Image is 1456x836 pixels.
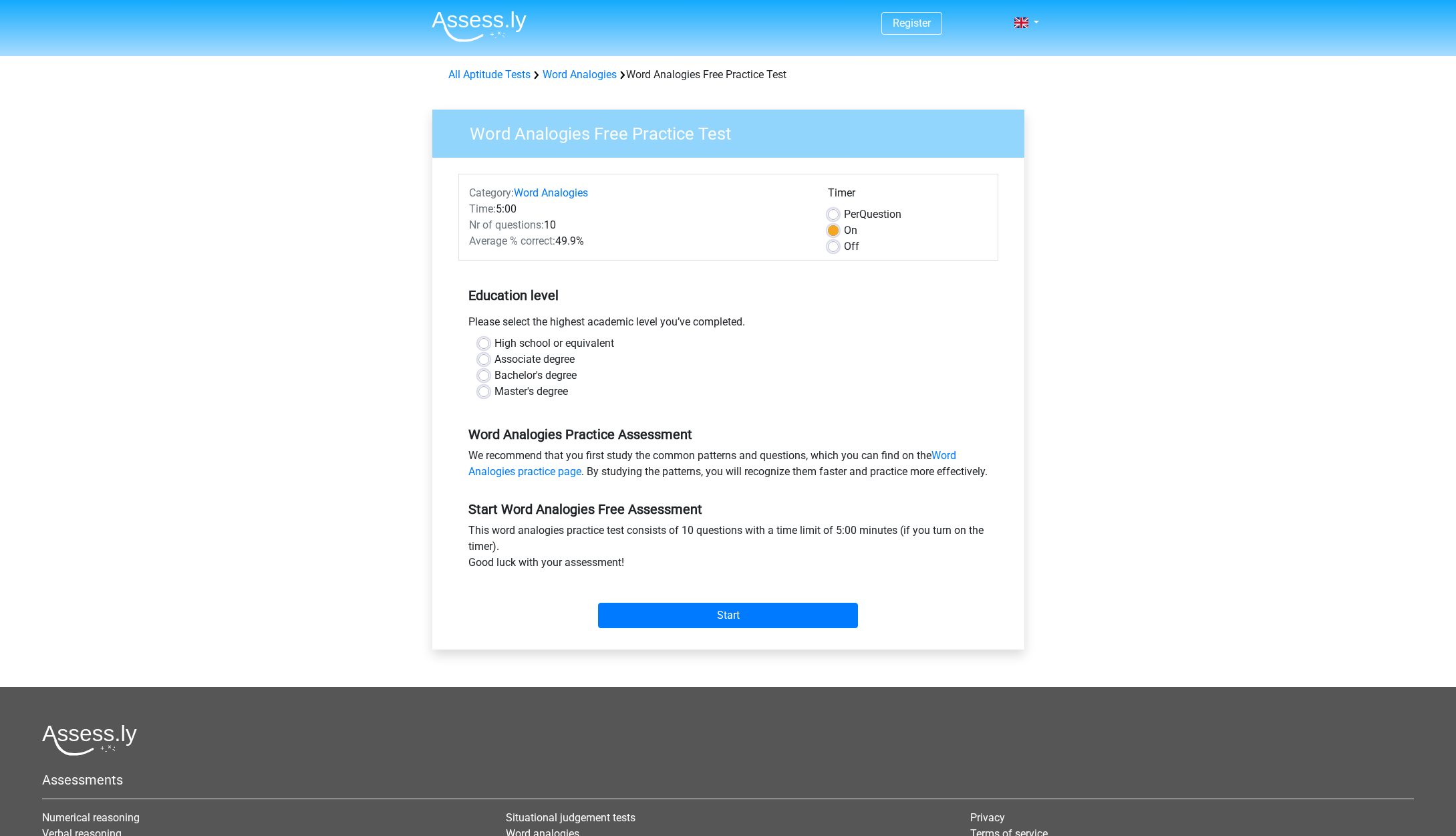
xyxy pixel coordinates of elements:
h5: Word Analogies Practice Assessment [468,426,988,442]
h3: Word Analogies Free Practice Test [454,118,1014,144]
a: Register [893,17,931,29]
div: This word analogies practice test consists of 10 questions with a time limit of 5:00 minutes (if ... [458,523,998,576]
a: Numerical reasoning [42,811,140,824]
h5: Assessments [42,772,1414,788]
a: Word Analogies [514,186,588,199]
span: Time: [469,202,496,215]
a: Situational judgement tests [506,811,635,824]
input: Start [598,603,858,628]
div: Timer [828,185,988,206]
span: Average % correct: [469,235,555,247]
img: Assessly logo [42,724,137,756]
span: Nr of questions: [469,219,544,231]
div: 49.9% [459,233,818,249]
label: Off [844,239,859,255]
img: Assessly [432,11,527,42]
div: 5:00 [459,201,818,217]
label: Question [844,206,901,223]
a: Privacy [970,811,1005,824]
div: Word Analogies Free Practice Test [443,67,1014,83]
div: Please select the highest academic level you’ve completed. [458,314,998,335]
label: Associate degree [494,352,575,368]
a: All Aptitude Tests [448,68,531,81]
span: Category: [469,186,514,199]
h5: Start Word Analogies Free Assessment [468,501,988,517]
div: We recommend that you first study the common patterns and questions, which you can find on the . ... [458,448,998,485]
label: High school or equivalent [494,335,614,352]
label: Master's degree [494,384,568,400]
label: Bachelor's degree [494,368,577,384]
div: 10 [459,217,818,233]
label: On [844,223,857,239]
span: Per [844,208,859,221]
a: Word Analogies [543,68,617,81]
h5: Education level [468,282,988,309]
